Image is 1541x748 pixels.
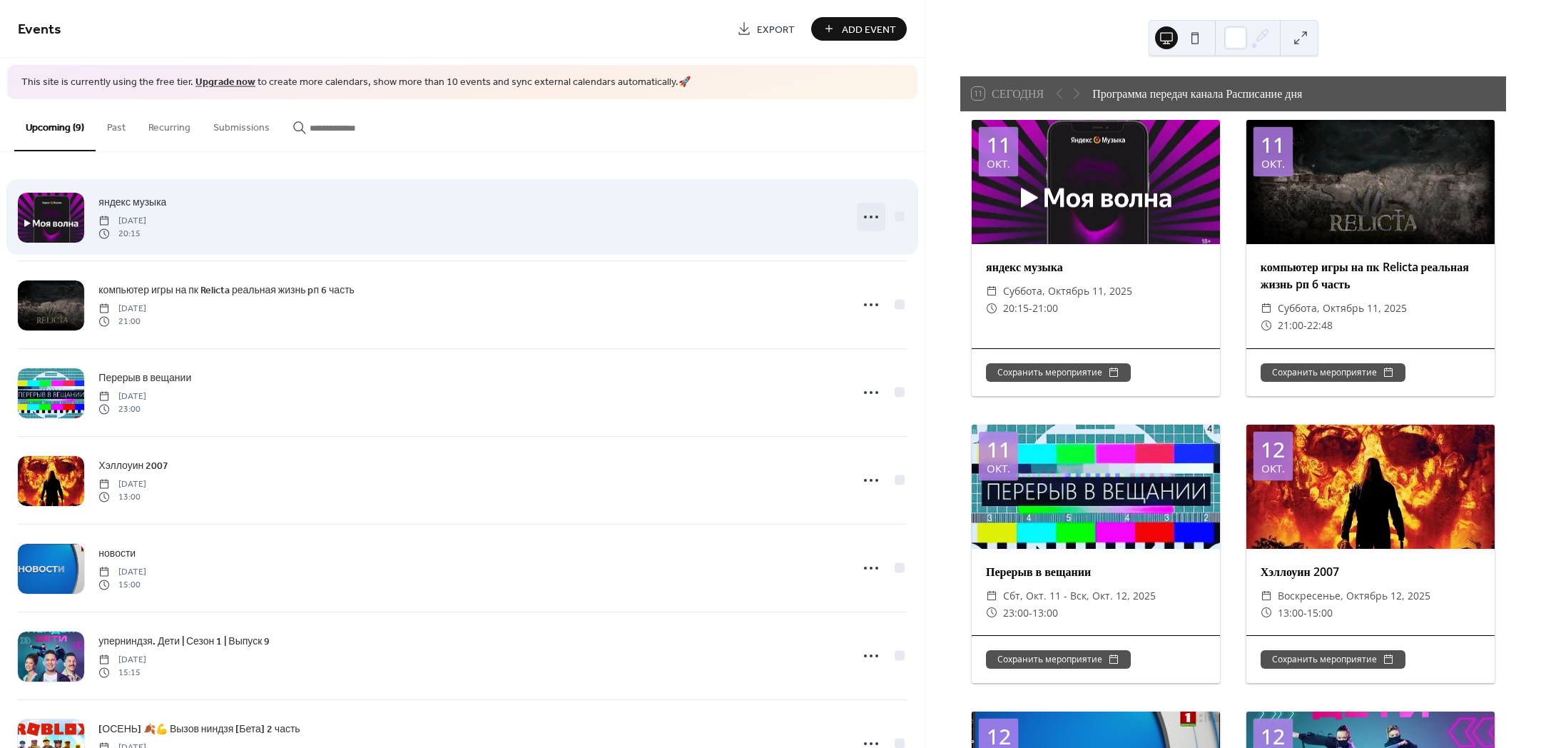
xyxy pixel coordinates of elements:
span: воскресенье, октябрь 12, 2025 [1278,587,1430,605]
span: яндекс музыка [98,195,166,210]
div: ​ [986,605,997,622]
span: 13:00 [1278,605,1303,622]
div: 11 [1261,134,1285,156]
span: суббота, октябрь 11, 2025 [1278,300,1407,317]
div: Перерыв в вещании [972,563,1220,580]
div: ​ [986,283,997,300]
span: сбт, окт. 11 - вск, окт. 12, 2025 [1003,587,1156,605]
div: окт. [1261,158,1285,169]
span: 13:00 [98,491,146,504]
button: Сохранить мероприятие [1261,363,1405,382]
div: окт. [987,463,1010,474]
span: 21:00 [1278,317,1303,334]
div: 11 [987,134,1011,156]
span: 13:00 [1032,605,1058,622]
div: Программа передач канала Расписание дня [1092,85,1302,102]
div: окт. [1261,463,1285,474]
span: Export [757,22,795,37]
span: 15:00 [1307,605,1333,622]
button: Add Event [811,17,907,41]
a: Export [726,17,805,41]
div: ​ [1261,587,1272,605]
div: 12 [1261,439,1285,460]
span: новости [98,546,136,561]
span: [ОСЕНЬ] 🍂💪 Вызов ниндзя [Бета] 2 часть [98,722,300,737]
span: [DATE] [98,565,146,578]
div: яндекс музыка [972,258,1220,276]
span: - [1029,300,1032,317]
button: Сохранить мероприятие [986,363,1131,382]
span: 23:00 [1003,605,1029,622]
a: компьютер игры на пк Relicta реальная жизнь pп 6 часть [98,282,355,298]
a: уперниндзя. Дети | Сезон 1 | Выпуск 9 [98,633,270,650]
span: - [1029,605,1032,622]
button: Сохранить мероприятие [1261,650,1405,669]
button: Recurring [137,99,202,150]
span: 23:00 [98,403,146,416]
div: ​ [1261,605,1272,622]
div: 12 [987,726,1011,747]
div: ​ [986,587,997,605]
span: Add Event [842,22,896,37]
button: Сохранить мероприятие [986,650,1131,669]
div: 11 [987,439,1011,460]
button: Submissions [202,99,281,150]
span: 15:15 [98,667,146,679]
span: Перерыв в вещании [98,370,191,385]
span: Events [18,16,61,44]
div: Хэллоуин 2007 [1246,563,1495,580]
span: уперниндзя. Дети | Сезон 1 | Выпуск 9 [98,634,270,649]
div: 12 [1261,726,1285,747]
span: - [1303,605,1307,622]
span: This site is currently using the free tier. to create more calendars, show more than 10 events an... [21,76,691,90]
a: Upgrade now [195,73,255,92]
span: [DATE] [98,653,146,666]
span: 22:48 [1307,317,1333,334]
span: суббота, октябрь 11, 2025 [1003,283,1132,300]
span: 20:15 [1003,300,1029,317]
button: Upcoming (9) [14,99,96,151]
div: ​ [1261,317,1272,334]
button: Past [96,99,137,150]
span: [DATE] [98,214,146,227]
a: яндекс музыка [98,194,166,211]
a: [ОСЕНЬ] 🍂💪 Вызов ниндзя [Бета] 2 часть [98,721,300,737]
a: Перерыв в вещании [98,370,191,386]
span: [DATE] [98,302,146,315]
span: 20:15 [98,228,146,241]
span: Хэллоуин 2007 [98,458,168,473]
span: [DATE] [98,390,146,403]
div: ​ [1261,300,1272,317]
div: окт. [987,158,1010,169]
span: компьютер игры на пк Relicta реальная жизнь pп 6 часть [98,283,355,298]
a: Хэллоуин 2007 [98,458,168,474]
span: 15:00 [98,579,146,592]
div: ​ [986,300,997,317]
span: 21:00 [1032,300,1058,317]
span: 21:00 [98,315,146,328]
div: компьютер игры на пк Relicta реальная жизнь pп 6 часть [1246,258,1495,293]
a: новости [98,545,136,562]
span: [DATE] [98,477,146,490]
span: - [1303,317,1307,334]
